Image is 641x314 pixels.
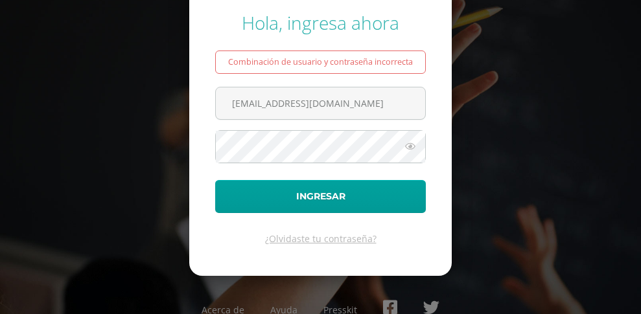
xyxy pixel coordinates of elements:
a: ¿Olvidaste tu contraseña? [265,232,377,245]
input: Correo electrónico o usuario [216,87,425,119]
div: Hola, ingresa ahora [215,10,426,35]
div: Combinación de usuario y contraseña incorrecta [215,50,426,74]
button: Ingresar [215,180,426,213]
